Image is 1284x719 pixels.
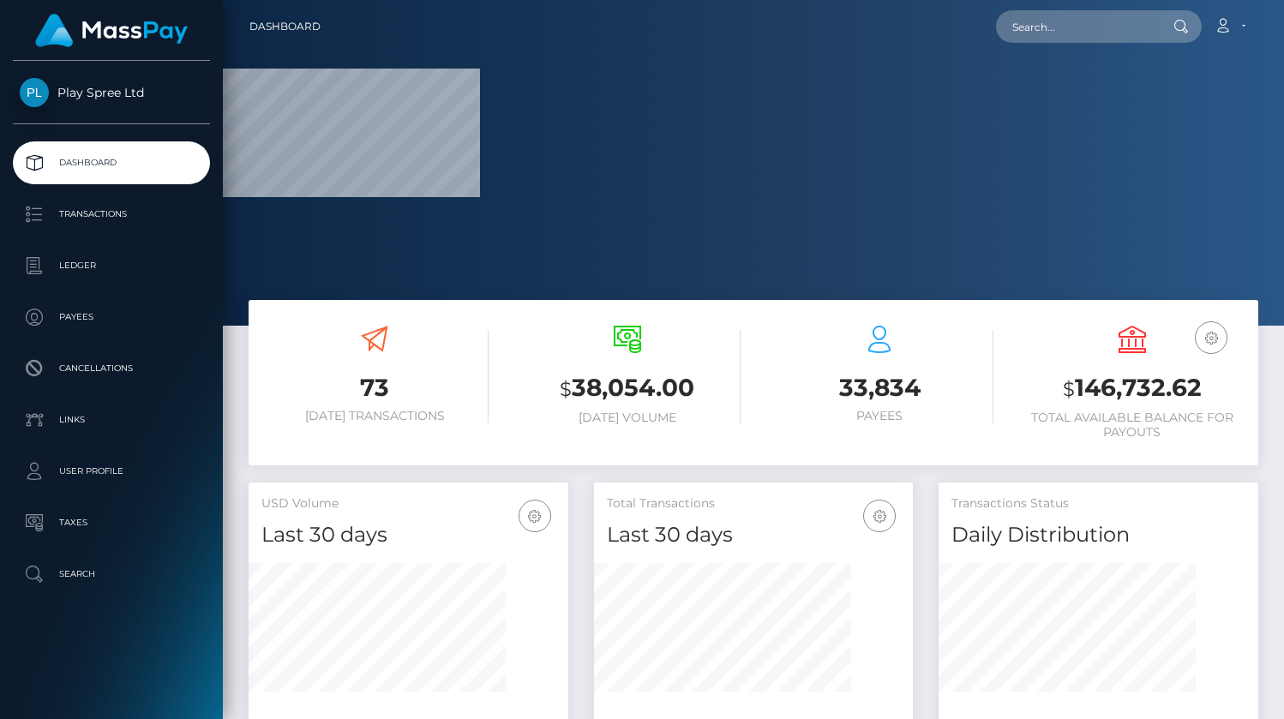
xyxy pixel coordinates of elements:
[20,304,203,330] p: Payees
[13,501,210,544] a: Taxes
[607,520,901,550] h4: Last 30 days
[20,150,203,176] p: Dashboard
[20,78,49,107] img: Play Spree Ltd
[13,141,210,184] a: Dashboard
[20,561,203,587] p: Search
[20,510,203,536] p: Taxes
[1019,371,1246,406] h3: 146,732.62
[20,201,203,227] p: Transactions
[766,371,993,404] h3: 33,834
[20,407,203,433] p: Links
[261,371,489,404] h3: 73
[514,410,741,425] h6: [DATE] Volume
[261,520,555,550] h4: Last 30 days
[13,193,210,236] a: Transactions
[1063,377,1075,401] small: $
[13,398,210,441] a: Links
[261,495,555,512] h5: USD Volume
[13,553,210,596] a: Search
[20,253,203,279] p: Ledger
[13,347,210,390] a: Cancellations
[951,495,1245,512] h5: Transactions Status
[249,9,321,45] a: Dashboard
[20,458,203,484] p: User Profile
[13,244,210,287] a: Ledger
[35,14,188,47] img: MassPay Logo
[560,377,572,401] small: $
[1019,410,1246,440] h6: Total Available Balance for Payouts
[766,409,993,423] h6: Payees
[261,409,489,423] h6: [DATE] Transactions
[951,520,1245,550] h4: Daily Distribution
[20,356,203,381] p: Cancellations
[13,450,210,493] a: User Profile
[514,371,741,406] h3: 38,054.00
[996,10,1157,43] input: Search...
[607,495,901,512] h5: Total Transactions
[13,296,210,339] a: Payees
[13,85,210,100] span: Play Spree Ltd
